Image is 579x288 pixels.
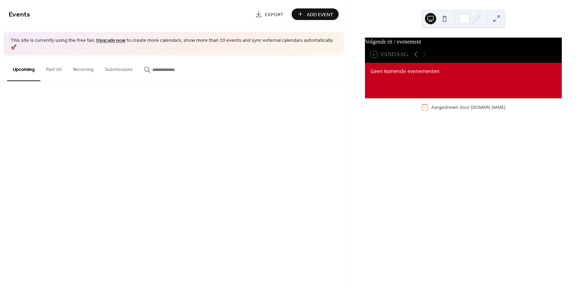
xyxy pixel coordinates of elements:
[67,55,99,80] button: Recurring
[371,67,556,75] div: Geen komende evenementen
[96,36,126,45] a: Upgrade now
[292,8,339,20] button: Add Event
[265,11,284,18] span: Export
[7,55,40,81] button: Upcoming
[250,8,289,20] a: Export
[9,8,30,21] span: Events
[307,11,333,18] span: Add Event
[431,104,505,110] div: Aangedreven door
[99,55,138,80] button: Submissions
[365,38,562,46] div: Volgende rit / evenement
[11,37,337,51] span: This site is currently using the free tier. to create more calendars, show more than 10 events an...
[471,104,505,110] a: [DOMAIN_NAME]
[40,55,67,80] button: Past (4)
